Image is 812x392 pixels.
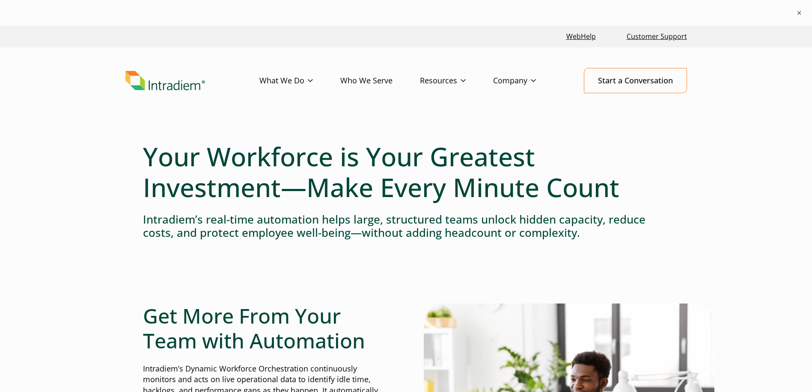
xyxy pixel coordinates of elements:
h4: Intradiem’s real-time automation helps large, structured teams unlock hidden capacity, reduce cos... [143,213,669,239]
a: Resources [420,68,493,93]
h1: Your Workforce is Your Greatest Investment—Make Every Minute Count [143,141,669,203]
h2: Get More From Your Team with Automation [143,304,389,353]
a: Link opens in a new window [563,27,599,46]
a: Company [493,68,563,93]
a: What We Do [259,68,340,93]
a: Customer Support [623,27,690,46]
a: Who We Serve [340,68,420,93]
a: Link to homepage of Intradiem [125,71,259,91]
button: × [795,9,803,17]
a: Start a Conversation [584,68,687,93]
img: Intradiem [125,71,205,91]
